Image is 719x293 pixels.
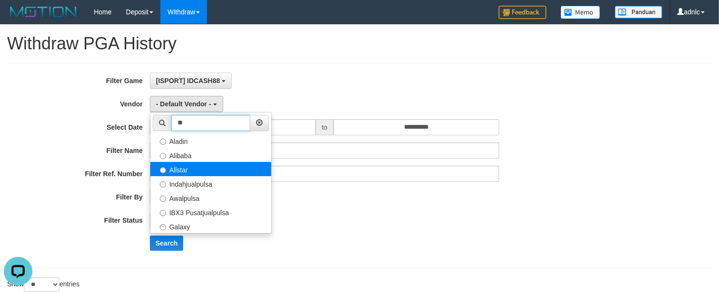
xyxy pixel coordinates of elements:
h1: Withdraw PGA History [7,34,712,53]
label: Awalpulsa [150,190,271,205]
label: Galaxy [150,219,271,233]
input: Aladin [160,139,166,145]
span: - Default Vendor - [156,100,211,108]
input: Alibaba [160,153,166,159]
img: Feedback.jpg [499,6,546,19]
button: [ISPORT] IDCASH88 [150,73,232,89]
label: Alibaba [150,148,271,162]
button: - Default Vendor - [150,96,223,112]
input: Allstar [160,167,166,173]
label: Indahjualpulsa [150,176,271,190]
button: Open LiveChat chat widget [4,4,32,32]
select: Showentries [24,277,59,292]
label: IBX3 Pusatjualpulsa [150,205,271,219]
label: Allstar [150,162,271,176]
label: Aladin [150,133,271,148]
img: panduan.png [615,6,662,19]
input: Indahjualpulsa [160,181,166,188]
img: Button%20Memo.svg [561,6,601,19]
span: to [315,119,334,135]
img: MOTION_logo.png [7,5,79,19]
input: IBX3 Pusatjualpulsa [160,210,166,216]
label: Show entries [7,277,79,292]
button: Search [150,236,184,251]
span: [ISPORT] IDCASH88 [156,77,220,85]
input: Galaxy [160,224,166,230]
input: Awalpulsa [160,196,166,202]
